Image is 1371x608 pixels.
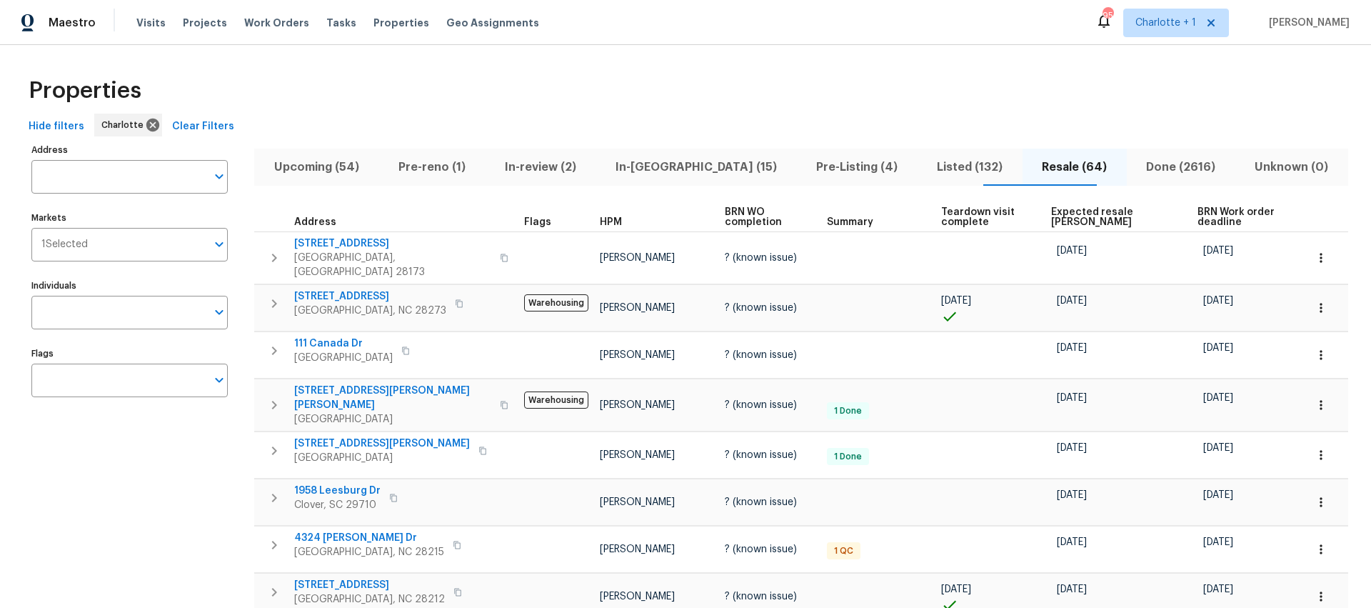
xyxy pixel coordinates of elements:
[1135,16,1196,30] span: Charlotte + 1
[294,545,444,559] span: [GEOGRAPHIC_DATA], NC 28215
[828,405,868,417] span: 1 Done
[294,351,393,365] span: [GEOGRAPHIC_DATA]
[101,118,149,132] span: Charlotte
[1203,490,1233,500] span: [DATE]
[1203,296,1233,306] span: [DATE]
[1203,343,1233,353] span: [DATE]
[183,16,227,30] span: Projects
[1031,157,1118,177] span: Resale (64)
[209,302,229,322] button: Open
[524,217,551,227] span: Flags
[725,400,797,410] span: ? (known issue)
[1057,296,1087,306] span: [DATE]
[725,544,797,554] span: ? (known issue)
[1203,393,1233,403] span: [DATE]
[524,294,588,312] span: Warehousing
[294,592,445,607] span: [GEOGRAPHIC_DATA], NC 28212
[209,166,229,186] button: Open
[604,157,788,177] span: In-[GEOGRAPHIC_DATA] (15)
[600,592,675,602] span: [PERSON_NAME]
[209,234,229,254] button: Open
[1057,443,1087,453] span: [DATE]
[1244,157,1340,177] span: Unknown (0)
[41,239,88,251] span: 1 Selected
[725,253,797,263] span: ? (known issue)
[941,584,971,594] span: [DATE]
[294,384,491,412] span: [STREET_ADDRESS][PERSON_NAME][PERSON_NAME]
[166,114,240,140] button: Clear Filters
[725,450,797,460] span: ? (known issue)
[1057,490,1087,500] span: [DATE]
[828,451,868,463] span: 1 Done
[1057,393,1087,403] span: [DATE]
[294,437,470,451] span: [STREET_ADDRESS][PERSON_NAME]
[31,146,228,154] label: Address
[172,118,234,136] span: Clear Filters
[600,303,675,313] span: [PERSON_NAME]
[1203,537,1233,547] span: [DATE]
[600,544,675,554] span: [PERSON_NAME]
[294,337,393,351] span: 111 Canada Dr
[294,412,491,427] span: [GEOGRAPHIC_DATA]
[805,157,908,177] span: Pre-Listing (4)
[294,498,381,512] span: Clover, SC 29710
[1057,584,1087,594] span: [DATE]
[31,281,228,290] label: Individuals
[1203,246,1233,256] span: [DATE]
[387,157,476,177] span: Pre-reno (1)
[31,349,228,358] label: Flags
[136,16,166,30] span: Visits
[294,451,470,465] span: [GEOGRAPHIC_DATA]
[725,303,797,313] span: ? (known issue)
[600,497,675,507] span: [PERSON_NAME]
[1203,584,1233,594] span: [DATE]
[600,400,675,410] span: [PERSON_NAME]
[926,157,1014,177] span: Listed (132)
[1057,246,1087,256] span: [DATE]
[600,450,675,460] span: [PERSON_NAME]
[1203,443,1233,453] span: [DATE]
[94,114,162,136] div: Charlotte
[524,392,588,409] span: Warehousing
[326,18,356,28] span: Tasks
[23,114,90,140] button: Hide filters
[29,84,141,98] span: Properties
[294,578,445,592] span: [STREET_ADDRESS]
[493,157,587,177] span: In-review (2)
[725,350,797,360] span: ? (known issue)
[209,370,229,390] button: Open
[1103,9,1113,23] div: 95
[828,545,859,557] span: 1 QC
[1135,157,1227,177] span: Done (2616)
[49,16,96,30] span: Maestro
[941,207,1028,227] span: Teardown visit complete
[29,118,84,136] span: Hide filters
[725,207,803,227] span: BRN WO completion
[31,214,228,222] label: Markets
[294,251,491,279] span: [GEOGRAPHIC_DATA], [GEOGRAPHIC_DATA] 28173
[294,531,444,545] span: 4324 [PERSON_NAME] Dr
[1263,16,1350,30] span: [PERSON_NAME]
[600,350,675,360] span: [PERSON_NAME]
[294,289,446,304] span: [STREET_ADDRESS]
[244,16,309,30] span: Work Orders
[294,236,491,251] span: [STREET_ADDRESS]
[373,16,429,30] span: Properties
[1197,207,1281,227] span: BRN Work order deadline
[446,16,539,30] span: Geo Assignments
[725,497,797,507] span: ? (known issue)
[725,592,797,602] span: ? (known issue)
[941,296,971,306] span: [DATE]
[294,304,446,318] span: [GEOGRAPHIC_DATA], NC 28273
[294,217,336,227] span: Address
[600,217,622,227] span: HPM
[1051,207,1173,227] span: Expected resale [PERSON_NAME]
[263,157,370,177] span: Upcoming (54)
[1057,537,1087,547] span: [DATE]
[827,217,873,227] span: Summary
[294,484,381,498] span: 1958 Leesburg Dr
[1057,343,1087,353] span: [DATE]
[600,253,675,263] span: [PERSON_NAME]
